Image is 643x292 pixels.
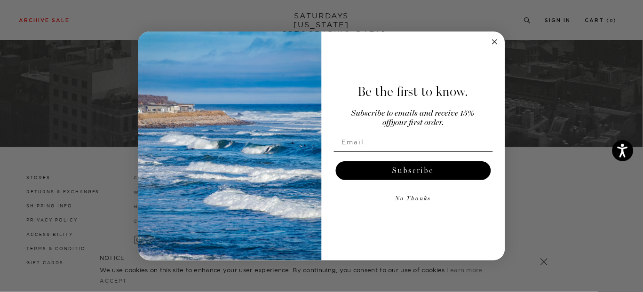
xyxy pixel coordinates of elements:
[334,189,493,208] button: No Thanks
[383,119,391,127] span: off
[489,36,500,47] button: Close dialog
[334,133,493,151] input: Email
[391,119,444,127] span: your first order.
[336,161,491,180] button: Subscribe
[334,151,493,152] img: underline
[358,84,468,100] span: Be the first to know.
[352,110,475,118] span: Subscribe to emails and receive 15%
[138,32,322,261] img: 125c788d-000d-4f3e-b05a-1b92b2a23ec9.jpeg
